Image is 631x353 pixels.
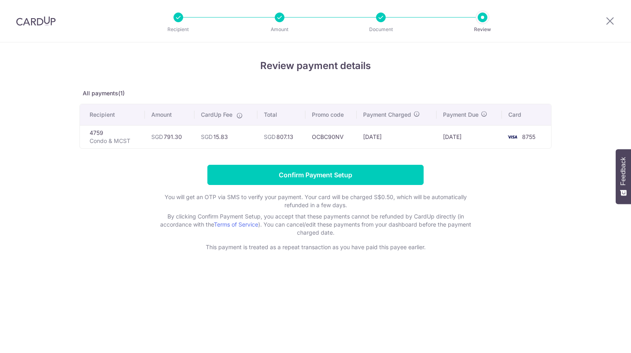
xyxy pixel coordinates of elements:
td: 807.13 [257,125,306,148]
th: Total [257,104,306,125]
span: SGD [201,133,213,140]
p: You will get an OTP via SMS to verify your payment. Your card will be charged S$0.50, which will ... [154,193,477,209]
td: [DATE] [357,125,437,148]
th: Promo code [305,104,357,125]
td: OCBC90NV [305,125,357,148]
p: Review [453,25,512,34]
p: By clicking Confirm Payment Setup, you accept that these payments cannot be refunded by CardUp di... [154,212,477,237]
p: All payments(1) [79,89,552,97]
th: Amount [145,104,194,125]
iframe: Opens a widget where you can find more information [579,329,623,349]
p: Recipient [148,25,208,34]
th: Recipient [80,104,145,125]
p: Amount [250,25,309,34]
td: 4759 [80,125,145,148]
p: This payment is treated as a repeat transaction as you have paid this payee earlier. [154,243,477,251]
input: Confirm Payment Setup [207,165,424,185]
span: Payment Due [443,111,478,119]
span: CardUp Fee [201,111,232,119]
p: Document [351,25,411,34]
span: SGD [264,133,276,140]
h4: Review payment details [79,59,552,73]
img: <span class="translation_missing" title="translation missing: en.account_steps.new_confirm_form.b... [504,132,520,142]
span: 8755 [522,133,535,140]
td: 791.30 [145,125,194,148]
span: Feedback [620,157,627,185]
span: Payment Charged [363,111,411,119]
button: Feedback - Show survey [616,149,631,204]
p: Condo & MCST [90,137,138,145]
img: CardUp [16,16,56,26]
td: 15.83 [194,125,257,148]
th: Card [502,104,551,125]
a: Terms of Service [214,221,258,228]
span: SGD [151,133,163,140]
td: [DATE] [437,125,502,148]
